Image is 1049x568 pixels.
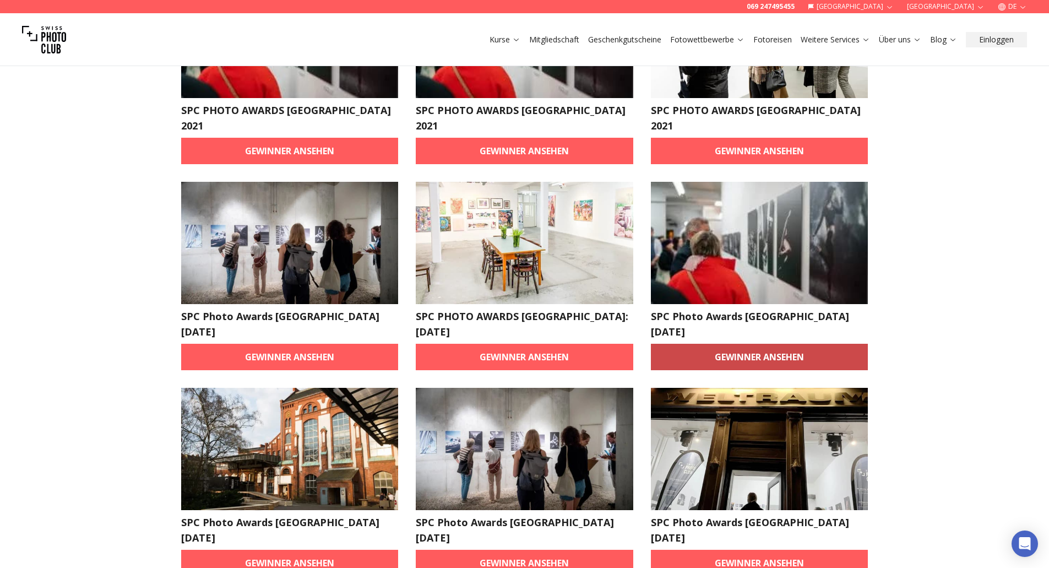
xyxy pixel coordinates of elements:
a: Gewinner ansehen [181,344,399,370]
h2: SPC Photo Awards [GEOGRAPHIC_DATA] [DATE] [416,515,633,545]
button: Fotoreisen [749,32,796,47]
a: Gewinner ansehen [416,138,633,164]
h2: SPC PHOTO AWARDS [GEOGRAPHIC_DATA]: [DATE] [416,309,633,339]
img: SPC Photo Awards STUTTGART MAI 2022 [181,182,399,304]
button: Über uns [874,32,926,47]
img: SPC Photo Awards STUTTGART Nov. 2022 [416,388,633,510]
button: Einloggen [966,32,1027,47]
a: Blog [930,34,957,45]
a: Gewinner ansehen [651,138,868,164]
a: Gewinner ansehen [181,138,399,164]
h2: SPC Photo Awards [GEOGRAPHIC_DATA] [DATE] [181,515,399,545]
img: SPC Photo Awards MÜNCHEN Nov. 2022 [651,388,868,510]
img: SPC Photo Awards BERLIN Nov. 2022 [181,388,399,510]
div: Open Intercom Messenger [1012,531,1038,557]
img: Swiss photo club [22,18,66,62]
a: Über uns [879,34,921,45]
h2: SPC PHOTO AWARDS [GEOGRAPHIC_DATA] 2021 [416,102,633,133]
h2: SPC PHOTO AWARDS [GEOGRAPHIC_DATA] 2021 [651,102,868,133]
button: Mitgliedschaft [525,32,584,47]
img: SPC PHOTO AWARDS Frankfurt: Juni 2022 [416,182,633,304]
button: Geschenkgutscheine [584,32,666,47]
button: Fotowettbewerbe [666,32,749,47]
h2: SPC Photo Awards [GEOGRAPHIC_DATA] [DATE] [651,309,868,339]
button: Blog [926,32,961,47]
a: 069 247495455 [747,2,795,11]
h2: SPC Photo Awards [GEOGRAPHIC_DATA] [DATE] [181,309,399,339]
a: Mitgliedschaft [529,34,579,45]
img: SPC Photo Awards MÜNCHEN Juli 2022 [651,182,868,304]
a: Gewinner ansehen [416,344,633,370]
a: Fotowettbewerbe [670,34,744,45]
button: Kurse [485,32,525,47]
h2: SPC Photo Awards [GEOGRAPHIC_DATA] [DATE] [651,515,868,545]
a: Geschenkgutscheine [588,34,661,45]
a: Kurse [490,34,520,45]
a: Gewinner ansehen [651,344,868,370]
a: Weitere Services [801,34,870,45]
h2: SPC PHOTO AWARDS [GEOGRAPHIC_DATA] 2021 [181,102,399,133]
a: Fotoreisen [753,34,792,45]
button: Weitere Services [796,32,874,47]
